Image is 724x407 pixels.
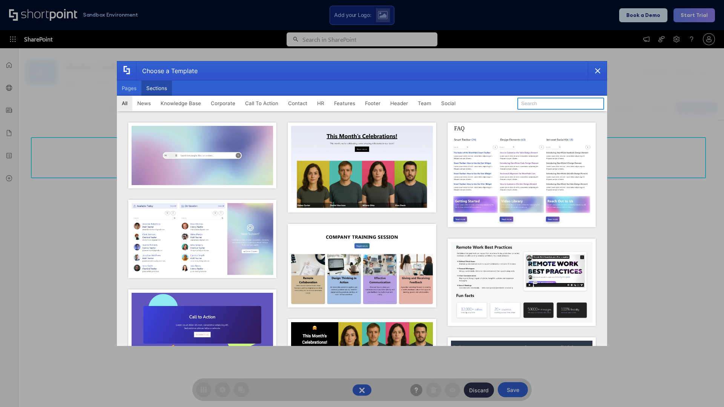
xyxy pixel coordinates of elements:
[436,96,460,111] button: Social
[240,96,283,111] button: Call To Action
[136,61,198,80] div: Choose a Template
[283,96,312,111] button: Contact
[117,96,132,111] button: All
[312,96,329,111] button: HR
[517,98,604,110] input: Search
[132,96,156,111] button: News
[141,81,172,96] button: Sections
[686,371,724,407] iframe: Chat Widget
[360,96,385,111] button: Footer
[117,61,607,346] div: template selector
[117,81,141,96] button: Pages
[413,96,436,111] button: Team
[206,96,240,111] button: Corporate
[156,96,206,111] button: Knowledge Base
[385,96,413,111] button: Header
[329,96,360,111] button: Features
